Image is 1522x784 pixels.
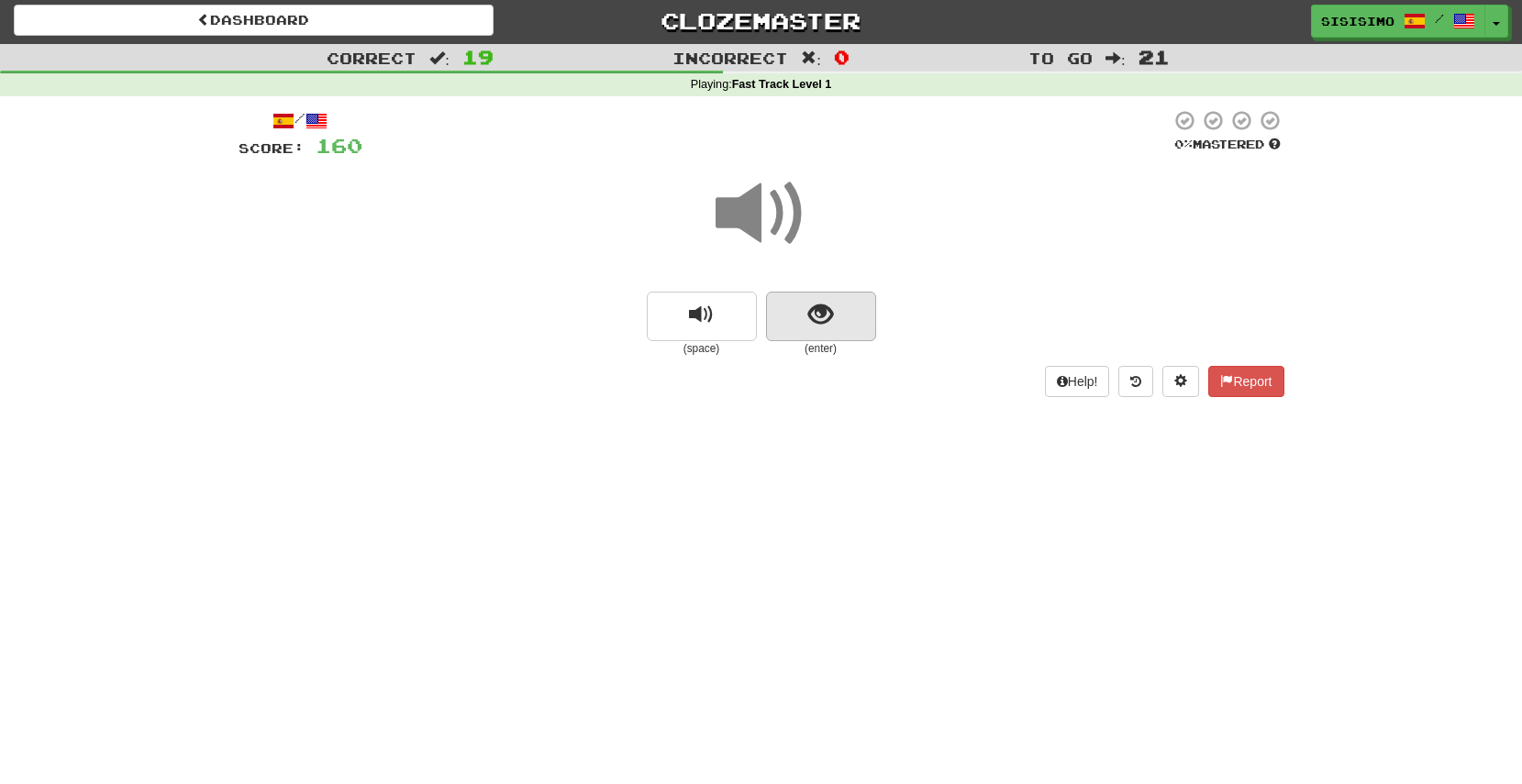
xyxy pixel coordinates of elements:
[327,49,417,67] span: Correct
[1208,366,1283,397] button: Report
[521,5,1001,37] a: Clozemaster
[647,292,757,341] button: replay audio
[1045,366,1110,397] button: Help!
[14,5,494,36] a: Dashboard
[647,341,757,357] small: (space)
[801,50,821,66] span: :
[766,292,876,341] button: show sentence
[1311,5,1485,38] a: sisisimo /
[732,78,832,91] strong: Fast Track Level 1
[1174,137,1193,151] span: 0 %
[1105,50,1126,66] span: :
[1321,13,1394,29] span: sisisimo
[1435,12,1444,25] span: /
[834,46,850,68] span: 0
[462,46,494,68] span: 19
[1028,49,1093,67] span: To go
[1171,137,1284,153] div: Mastered
[239,109,362,132] div: /
[1118,366,1153,397] button: Round history (alt+y)
[316,134,362,157] span: 160
[1139,46,1170,68] span: 21
[239,140,305,156] span: Score:
[672,49,788,67] span: Incorrect
[766,341,876,357] small: (enter)
[429,50,450,66] span: :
